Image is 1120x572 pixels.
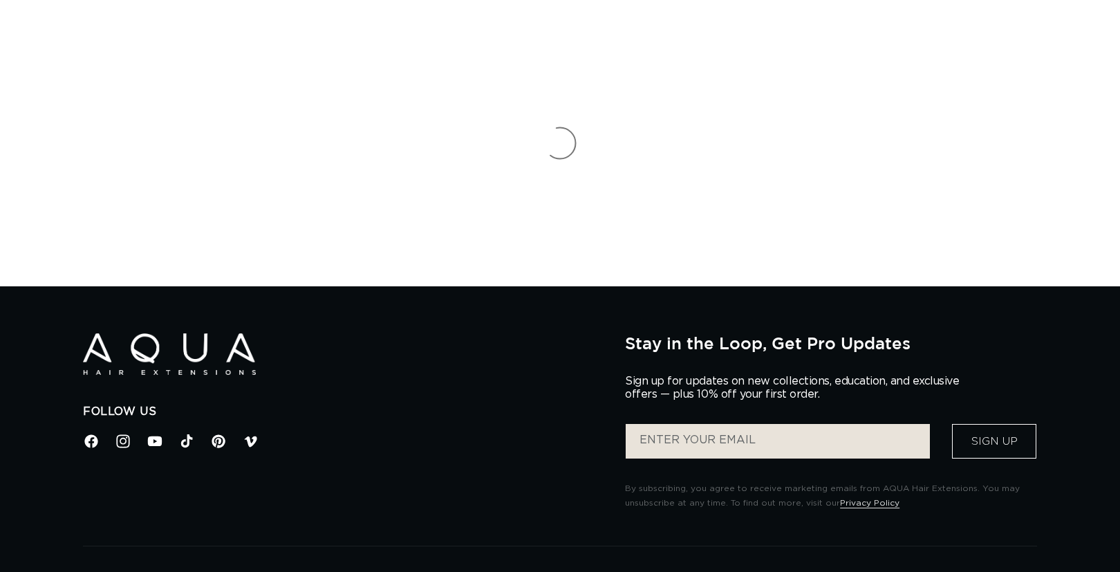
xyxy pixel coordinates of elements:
[626,424,930,459] input: ENTER YOUR EMAIL
[83,333,256,376] img: Aqua Hair Extensions
[625,333,1037,353] h2: Stay in the Loop, Get Pro Updates
[83,405,604,419] h2: Follow Us
[625,481,1037,511] p: By subscribing, you agree to receive marketing emails from AQUA Hair Extensions. You may unsubscr...
[625,375,971,401] p: Sign up for updates on new collections, education, and exclusive offers — plus 10% off your first...
[840,499,899,507] a: Privacy Policy
[952,424,1036,459] button: Sign Up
